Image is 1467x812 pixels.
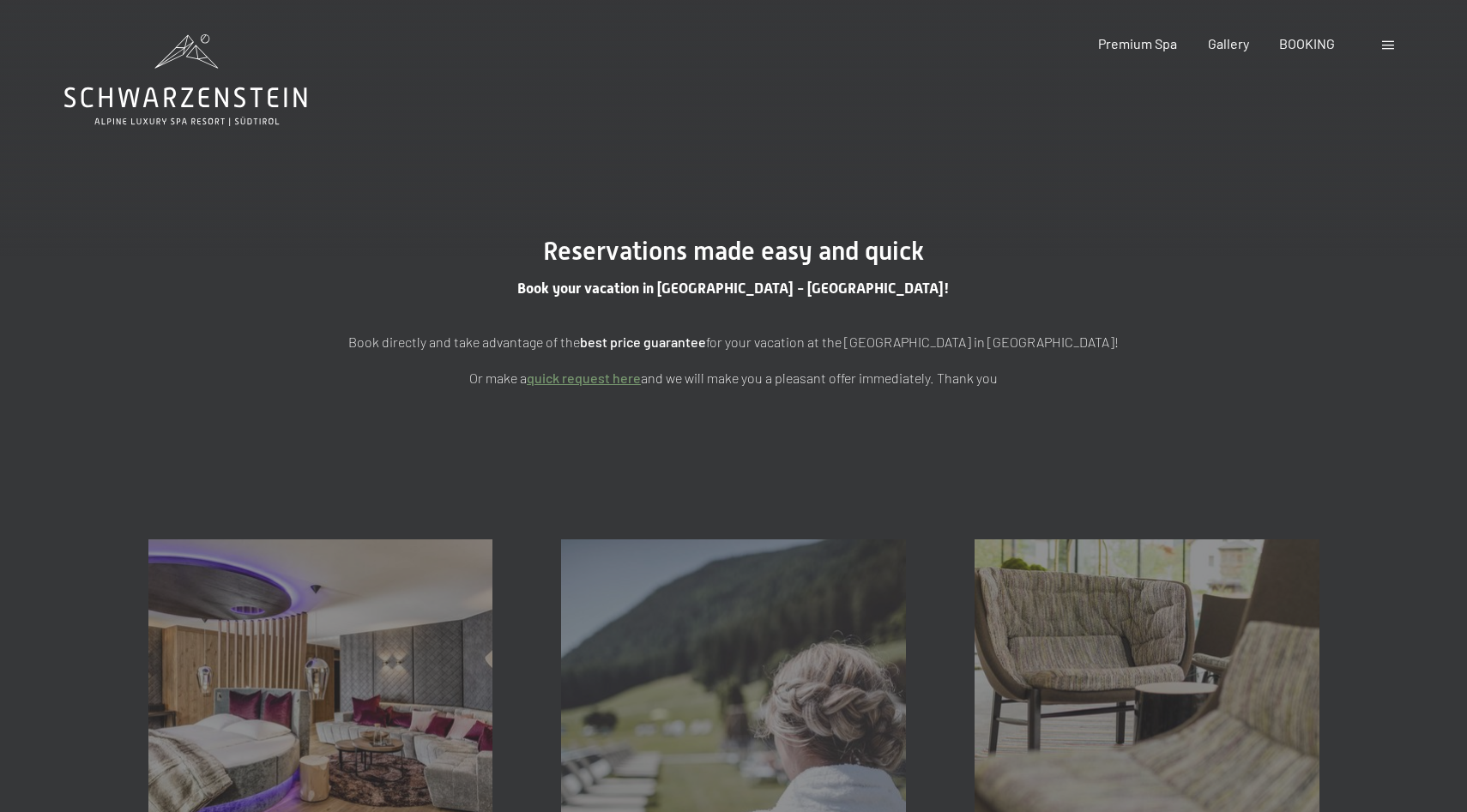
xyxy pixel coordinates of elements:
p: Book directly and take advantage of the for your vacation at the [GEOGRAPHIC_DATA] in [GEOGRAPHIC... [305,331,1162,353]
a: quick request here [527,370,641,386]
span: Book your vacation in [GEOGRAPHIC_DATA] - [GEOGRAPHIC_DATA]! [517,280,950,297]
strong: best price guarantee [580,334,706,350]
span: Reservations made easy and quick [543,236,924,266]
a: Gallery [1208,35,1249,51]
a: BOOKING [1279,35,1335,51]
p: Or make a and we will make you a pleasant offer immediately. Thank you [305,367,1162,389]
a: Premium Spa [1098,35,1177,51]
